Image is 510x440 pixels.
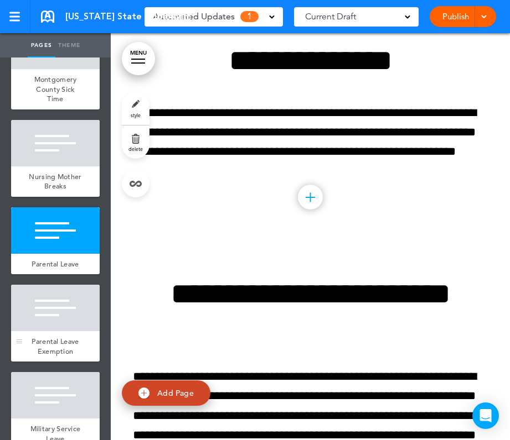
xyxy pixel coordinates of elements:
div: Open Intercom Messenger [472,402,499,429]
a: Nursing Mother Breaks [11,166,100,197]
a: Parental Leave [11,254,100,275]
span: [US_STATE] State Addendum [65,11,191,23]
span: Parental Leave [32,259,79,269]
a: style [122,92,150,125]
img: add.svg [138,387,150,399]
span: Nursing Mother Breaks [29,172,81,191]
a: Add Page [122,380,210,406]
span: delete [128,145,143,152]
span: Montgomery County Sick Time [34,75,77,103]
a: delete [122,125,150,159]
a: Pages [28,33,55,57]
a: Theme [55,33,83,57]
span: 1 [240,11,259,22]
a: Montgomery County Sick Time [11,69,100,109]
span: Current Draft [305,9,356,24]
span: Parental Leave Exemption [32,337,79,356]
span: Add Page [157,387,194,397]
span: Automated Updates [153,9,235,24]
a: Parental Leave Exemption [11,331,100,362]
a: Publish [438,6,473,27]
span: style [131,112,141,118]
a: MENU [122,42,155,75]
